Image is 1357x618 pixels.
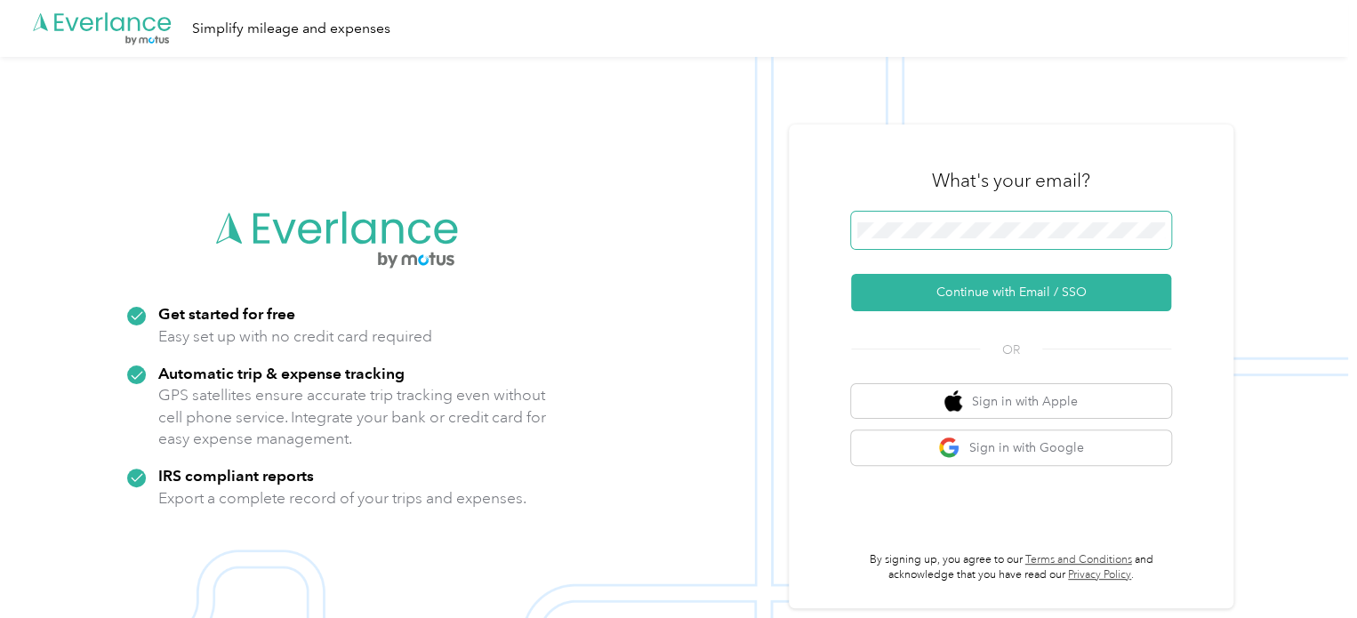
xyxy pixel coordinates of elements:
[158,384,547,450] p: GPS satellites ensure accurate trip tracking even without cell phone service. Integrate your bank...
[980,341,1042,359] span: OR
[192,18,390,40] div: Simplify mileage and expenses
[158,487,526,510] p: Export a complete record of your trips and expenses.
[158,466,314,485] strong: IRS compliant reports
[851,384,1171,419] button: apple logoSign in with Apple
[851,552,1171,583] p: By signing up, you agree to our and acknowledge that you have read our .
[1068,568,1131,582] a: Privacy Policy
[932,168,1090,193] h3: What's your email?
[158,304,295,323] strong: Get started for free
[944,390,962,413] img: apple logo
[938,437,960,459] img: google logo
[158,325,432,348] p: Easy set up with no credit card required
[1025,553,1132,566] a: Terms and Conditions
[851,274,1171,311] button: Continue with Email / SSO
[851,430,1171,465] button: google logoSign in with Google
[158,364,405,382] strong: Automatic trip & expense tracking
